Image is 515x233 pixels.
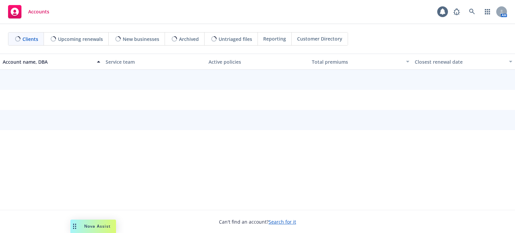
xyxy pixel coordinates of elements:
[70,220,79,233] div: Drag to move
[28,9,49,14] span: Accounts
[22,36,38,43] span: Clients
[179,36,199,43] span: Archived
[84,223,111,229] span: Nova Assist
[209,58,306,65] div: Active policies
[5,2,52,21] a: Accounts
[412,54,515,70] button: Closest renewal date
[103,54,206,70] button: Service team
[70,220,116,233] button: Nova Assist
[415,58,505,65] div: Closest renewal date
[106,58,203,65] div: Service team
[481,5,494,18] a: Switch app
[123,36,159,43] span: New businesses
[269,219,296,225] a: Search for it
[219,36,252,43] span: Untriaged files
[312,58,402,65] div: Total premiums
[450,5,463,18] a: Report a Bug
[3,58,93,65] div: Account name, DBA
[297,35,342,42] span: Customer Directory
[58,36,103,43] span: Upcoming renewals
[465,5,479,18] a: Search
[309,54,412,70] button: Total premiums
[206,54,309,70] button: Active policies
[219,218,296,225] span: Can't find an account?
[263,35,286,42] span: Reporting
